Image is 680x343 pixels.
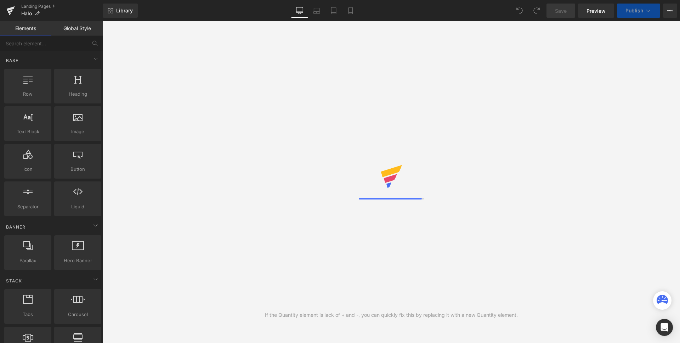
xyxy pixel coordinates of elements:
span: Parallax [6,257,49,264]
span: Publish [625,8,643,13]
span: Text Block [6,128,49,135]
button: More [663,4,677,18]
a: Global Style [51,21,103,35]
span: Carousel [56,311,99,318]
span: Preview [586,7,606,15]
span: Stack [5,277,23,284]
span: Liquid [56,203,99,210]
a: Landing Pages [21,4,103,9]
div: If the Quantity element is lack of + and -, you can quickly fix this by replacing it with a new Q... [265,311,518,319]
span: Icon [6,165,49,173]
span: Button [56,165,99,173]
div: Open Intercom Messenger [656,319,673,336]
a: New Library [103,4,138,18]
span: Tabs [6,311,49,318]
span: Library [116,7,133,14]
span: Halo [21,11,32,16]
a: Desktop [291,4,308,18]
a: Laptop [308,4,325,18]
a: Tablet [325,4,342,18]
span: Image [56,128,99,135]
a: Mobile [342,4,359,18]
button: Undo [512,4,527,18]
span: Row [6,90,49,98]
button: Redo [529,4,544,18]
span: Save [555,7,567,15]
span: Banner [5,224,26,230]
span: Heading [56,90,99,98]
a: Preview [578,4,614,18]
span: Hero Banner [56,257,99,264]
button: Publish [617,4,660,18]
span: Separator [6,203,49,210]
span: Base [5,57,19,64]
